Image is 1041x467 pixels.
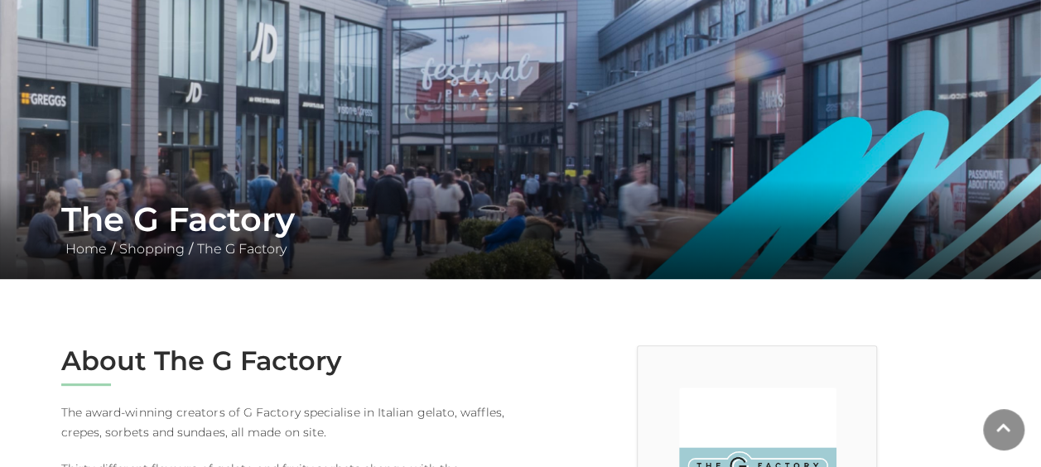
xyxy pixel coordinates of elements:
[49,200,993,259] div: / /
[61,241,111,257] a: Home
[61,345,508,377] h2: About The G Factory
[61,200,981,239] h1: The G Factory
[193,241,291,257] a: The G Factory
[115,241,189,257] a: Shopping
[61,402,508,442] p: The award-winning creators of G Factory specialise in Italian gelato, waffles, crepes, sorbets an...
